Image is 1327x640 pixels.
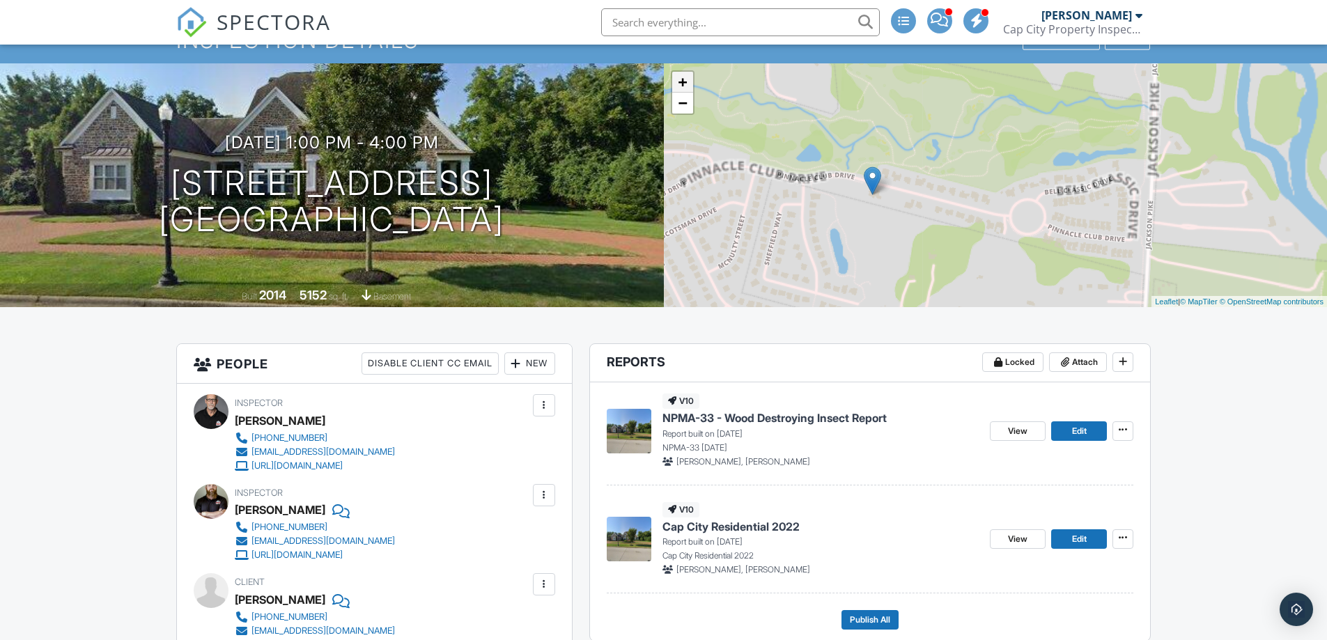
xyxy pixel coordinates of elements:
[251,446,395,458] div: [EMAIL_ADDRESS][DOMAIN_NAME]
[235,610,395,624] a: [PHONE_NUMBER]
[672,72,693,93] a: Zoom in
[1003,22,1142,36] div: Cap City Property Inspections LLC
[235,487,283,498] span: Inspector
[373,291,411,302] span: basement
[235,520,395,534] a: [PHONE_NUMBER]
[251,549,343,561] div: [URL][DOMAIN_NAME]
[1023,31,1100,49] div: Client View
[1021,34,1103,45] a: Client View
[242,291,257,302] span: Built
[251,611,327,623] div: [PHONE_NUMBER]
[1280,593,1313,626] div: Open Intercom Messenger
[176,28,1151,52] h1: Inspection Details
[1220,297,1324,306] a: © OpenStreetMap contributors
[251,625,395,637] div: [EMAIL_ADDRESS][DOMAIN_NAME]
[176,19,331,48] a: SPECTORA
[235,577,265,587] span: Client
[601,8,880,36] input: Search everything...
[259,288,286,302] div: 2014
[1105,31,1150,49] div: More
[159,165,504,239] h1: [STREET_ADDRESS] [GEOGRAPHIC_DATA]
[235,445,395,459] a: [EMAIL_ADDRESS][DOMAIN_NAME]
[235,499,325,520] div: [PERSON_NAME]
[235,431,395,445] a: [PHONE_NUMBER]
[177,344,572,384] h3: People
[251,536,395,547] div: [EMAIL_ADDRESS][DOMAIN_NAME]
[235,534,395,548] a: [EMAIL_ADDRESS][DOMAIN_NAME]
[362,352,499,375] div: Disable Client CC Email
[251,432,327,444] div: [PHONE_NUMBER]
[235,410,325,431] div: [PERSON_NAME]
[235,398,283,408] span: Inspector
[217,7,331,36] span: SPECTORA
[300,288,327,302] div: 5152
[1180,297,1218,306] a: © MapTiler
[251,522,327,533] div: [PHONE_NUMBER]
[235,548,395,562] a: [URL][DOMAIN_NAME]
[1041,8,1132,22] div: [PERSON_NAME]
[251,460,343,471] div: [URL][DOMAIN_NAME]
[672,93,693,114] a: Zoom out
[504,352,555,375] div: New
[176,7,207,38] img: The Best Home Inspection Software - Spectora
[329,291,348,302] span: sq. ft.
[235,459,395,473] a: [URL][DOMAIN_NAME]
[1155,297,1178,306] a: Leaflet
[235,624,395,638] a: [EMAIL_ADDRESS][DOMAIN_NAME]
[1151,296,1327,308] div: |
[235,589,325,610] div: [PERSON_NAME]
[225,133,439,152] h3: [DATE] 1:00 pm - 4:00 pm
